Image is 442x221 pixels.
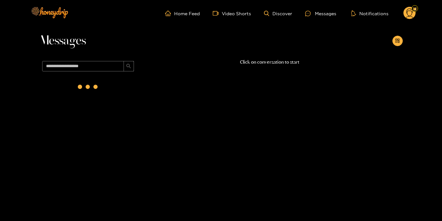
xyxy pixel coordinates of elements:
span: home [165,10,174,16]
span: appstore-add [395,38,400,44]
p: Click on conversation to start [137,58,403,66]
a: Video Shorts [213,10,251,16]
a: Home Feed [165,10,200,16]
span: search [126,64,131,69]
span: video-camera [213,10,222,16]
div: Messages [305,10,336,17]
a: Discover [264,11,292,16]
span: Messages [40,33,86,49]
img: Fan Level [413,7,417,11]
button: appstore-add [392,36,403,46]
button: Notifications [349,10,390,17]
button: search [124,61,134,71]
